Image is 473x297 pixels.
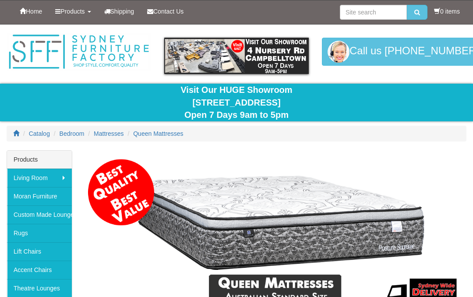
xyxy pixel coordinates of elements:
div: Products [7,151,72,169]
a: Shipping [98,0,141,22]
img: showroom.gif [164,38,309,74]
li: 0 items [434,7,460,16]
a: Catalog [29,130,50,137]
span: Shipping [110,8,134,15]
a: Home [13,0,49,22]
a: Contact Us [141,0,190,22]
a: Queen Mattresses [133,130,183,137]
span: Contact Us [153,8,184,15]
span: Home [26,8,42,15]
span: Products [60,8,85,15]
a: Living Room [7,169,72,187]
input: Site search [340,5,407,20]
img: Sydney Furniture Factory [7,33,151,71]
a: Mattresses [94,130,124,137]
a: Bedroom [60,130,85,137]
div: Visit Our HUGE Showroom [STREET_ADDRESS] Open 7 Days 9am to 5pm [7,84,466,121]
a: Lift Chairs [7,242,72,261]
a: Accent Chairs [7,261,72,279]
a: Rugs [7,224,72,242]
a: Custom Made Lounges [7,205,72,224]
a: Products [49,0,97,22]
a: Moran Furniture [7,187,72,205]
